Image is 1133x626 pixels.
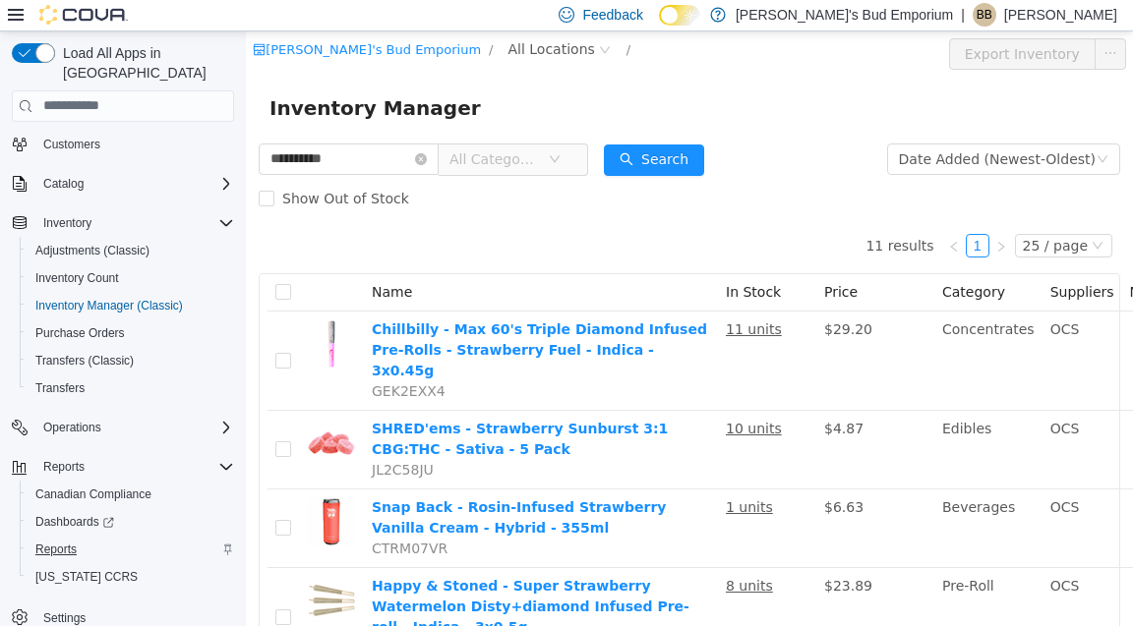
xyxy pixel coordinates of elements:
span: Name [126,253,166,268]
span: Transfers (Classic) [35,353,134,369]
span: Inventory Count [28,266,234,290]
div: Date Added (Newest-Oldest) [653,113,850,142]
button: Reports [20,536,242,563]
span: Reports [28,538,234,561]
a: Dashboards [28,510,122,534]
a: Inventory Manager (Classic) [28,294,191,317]
a: Snap Back - Rosin-Infused Strawberry Vanilla Cream - Hybrid - 355ml [126,468,420,504]
img: Chillbilly - Max 60's Triple Diamond Infused Pre-Rolls - Strawberry Fuel - Indica - 3x0.45g hero ... [61,288,110,337]
button: Inventory Count [20,264,242,292]
i: icon: close-circle [169,122,181,134]
span: / [243,11,247,26]
button: Export Inventory [703,7,850,38]
input: Dark Mode [659,5,700,26]
span: Dashboards [28,510,234,534]
button: Inventory Manager (Classic) [20,292,242,319]
i: icon: down [303,122,315,136]
span: Customers [35,132,234,156]
i: icon: down [851,122,863,136]
i: icon: left [702,209,714,221]
span: Adjustments (Classic) [28,239,234,262]
p: | [961,3,965,27]
span: In Stock [480,253,535,268]
td: Concentrates [688,280,797,379]
button: Inventory [4,209,242,237]
button: Reports [4,453,242,481]
span: GEK2EXX4 [126,352,200,368]
span: Purchase Orders [35,325,125,341]
u: 8 units [480,546,527,562]
span: Catalog [43,176,84,192]
span: CTRM07VR [126,509,202,525]
span: Customers [43,137,100,152]
img: Happy & Stoned - Super Strawberry Watermelon Disty+diamond Infused Pre-roll - Indica - 3x0.5g her... [61,544,110,594]
span: $4.87 [578,389,618,405]
span: Catalog [35,172,234,196]
span: BB [977,3,992,27]
span: / [381,11,385,26]
span: Price [578,253,612,268]
a: Chillbilly - Max 60's Triple Diamond Infused Pre-Rolls - Strawberry Fuel - Indica - 3x0.45g [126,290,461,347]
a: Happy & Stoned - Super Strawberry Watermelon Disty+diamond Infused Pre-roll - Indica - 3x0.5g [126,546,444,603]
span: Settings [43,610,86,626]
span: Adjustments (Classic) [35,243,149,258]
span: Canadian Compliance [35,486,151,502]
button: icon: searchSearch [358,113,458,144]
span: Inventory Manager [24,61,247,92]
button: Adjustments (Classic) [20,237,242,264]
a: Customers [35,133,108,156]
button: Catalog [35,172,91,196]
button: Canadian Compliance [20,481,242,508]
span: Operations [43,420,101,435]
button: Catalog [4,170,242,198]
u: 1 units [480,468,527,484]
span: $23.89 [578,546,626,562]
span: $6.63 [578,468,618,484]
button: Operations [4,414,242,441]
a: Transfers (Classic) [28,349,142,372]
u: 10 units [480,389,536,405]
span: Inventory Count [35,270,119,286]
span: OCS [805,290,834,306]
a: Reports [28,538,85,561]
p: [PERSON_NAME]'s Bud Emporium [736,3,953,27]
span: All Locations [262,7,348,28]
i: icon: shop [7,12,20,25]
button: Transfers (Classic) [20,347,242,374]
td: Edibles [688,379,797,458]
a: SHRED'ems - Strawberry Sunburst 3:1 CBG:THC - Sativa - 5 Pack [126,389,422,426]
span: All Categories [204,118,293,138]
button: icon: ellipsis [849,7,880,38]
i: icon: down [846,208,858,222]
span: Suppliers [805,253,868,268]
span: JL2C58JU [126,430,188,446]
li: Previous Page [696,202,720,226]
span: Load All Apps in [GEOGRAPHIC_DATA] [55,43,234,83]
button: Operations [35,416,109,439]
i: icon: right [749,209,761,221]
button: Inventory [35,211,99,235]
span: Reports [35,541,77,557]
button: Customers [4,130,242,158]
span: Inventory [43,215,91,231]
span: Feedback [582,5,642,25]
button: Transfers [20,374,242,402]
button: Reports [35,455,92,479]
span: Dashboards [35,514,114,530]
span: Reports [43,459,85,475]
span: Transfers [28,376,234,400]
span: Purchase Orders [28,321,234,345]
span: Canadian Compliance [28,483,234,506]
button: [US_STATE] CCRS [20,563,242,591]
span: Inventory Manager (Classic) [35,298,183,313]
li: Next Page [744,202,767,226]
span: $29.20 [578,290,626,306]
div: 25 / page [777,203,842,225]
div: Brandon Babineau [973,3,996,27]
img: Snap Back - Rosin-Infused Strawberry Vanilla Cream - Hybrid - 355ml hero shot [61,466,110,515]
a: Dashboards [20,508,242,536]
span: [US_STATE] CCRS [35,569,138,585]
img: Cova [39,5,128,25]
a: Inventory Count [28,266,127,290]
a: icon: shop[PERSON_NAME]'s Bud Emporium [7,11,235,26]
